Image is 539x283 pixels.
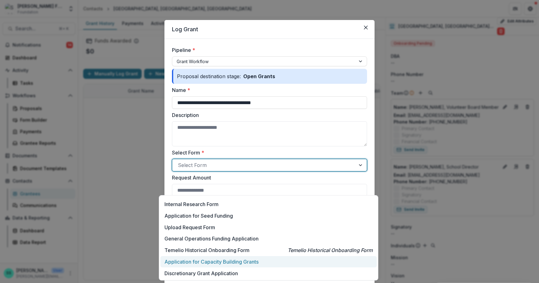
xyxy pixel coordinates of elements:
[164,270,238,277] p: Discretionary Grant Application
[241,73,278,80] p: Open Grants
[172,174,363,181] label: Request Amount
[164,212,233,220] p: Application for Seed Funding
[172,86,363,94] label: Name
[164,258,259,265] p: Application for Capacity Building Grants
[361,23,371,33] button: Close
[172,69,367,84] div: Proposal destination stage:
[172,149,363,156] label: Select Form
[164,235,259,242] p: General Operations Funding Application
[164,246,249,254] p: Temelio Historical Onboarding Form
[164,224,215,231] p: Upload Request Form
[172,46,363,54] label: Pipeline
[164,200,219,208] p: Internal Research Form
[288,246,373,254] p: Temelio Historical Onboarding Form
[172,111,363,119] label: Description
[164,20,375,39] header: Log Grant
